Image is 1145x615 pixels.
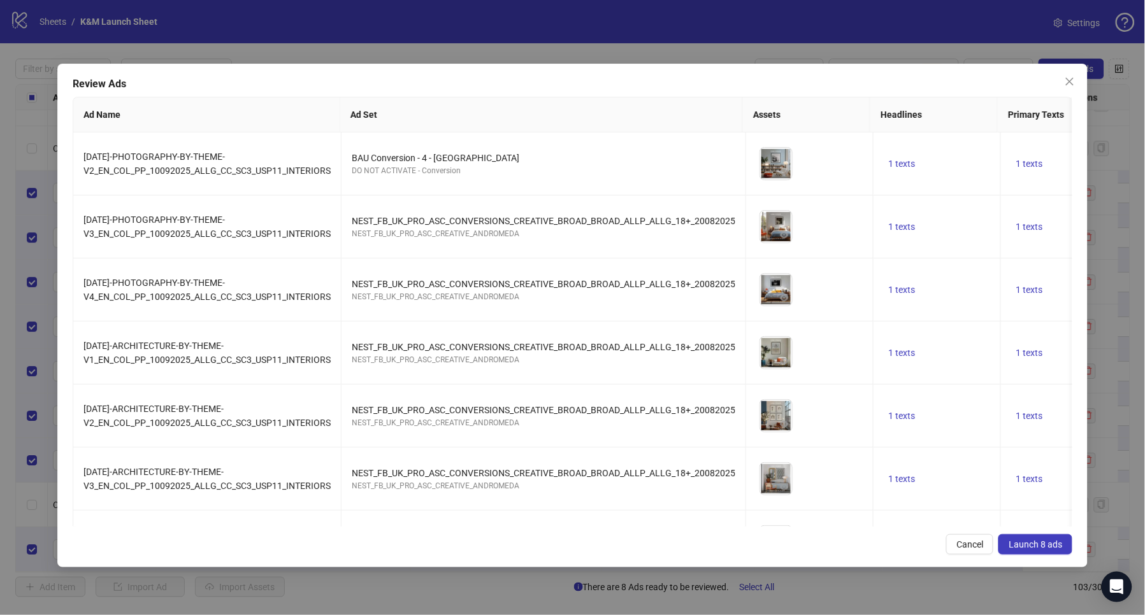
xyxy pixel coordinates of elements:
[1009,539,1062,549] span: Launch 8 ads
[777,479,792,495] button: Preview
[777,290,792,306] button: Preview
[760,211,792,243] img: Asset 1
[352,403,735,417] div: NEST_FB_UK_PRO_ASC_CONVERSIONS_CREATIVE_BROAD_BROAD_ALLP_ALLG_18+_20082025
[352,151,735,165] div: BAU Conversion - 4 - [GEOGRAPHIC_DATA]
[352,291,735,303] div: NEST_FB_UK_PRO_ASC_CREATIVE_ANDROMEDA
[1011,471,1048,486] button: 1 texts
[352,480,735,492] div: NEST_FB_UK_PRO_ASC_CREATIVE_ANDROMEDA
[946,534,993,555] button: Cancel
[73,97,340,132] th: Ad Name
[83,404,331,428] span: [DATE]-ARCHITECTURE-BY-THEME-V2_EN_COL_PP_10092025_ALLG_CC_SC3_USP11_INTERIORS
[1016,348,1043,358] span: 1 texts
[1011,156,1048,171] button: 1 texts
[352,277,735,291] div: NEST_FB_UK_PRO_ASC_CONVERSIONS_CREATIVE_BROAD_BROAD_ALLP_ALLG_18+_20082025
[352,228,735,240] div: NEST_FB_UK_PRO_ASC_CREATIVE_ANDROMEDA
[884,471,921,486] button: 1 texts
[777,227,792,243] button: Preview
[760,526,792,558] img: Asset 1
[780,420,789,428] span: eye
[889,474,916,484] span: 1 texts
[1011,282,1048,297] button: 1 texts
[83,278,331,302] span: [DATE]-PHOTOGRAPHY-BY-THEME-V4_EN_COL_PP_10092025_ALLG_CC_SC3_USP11_INTERIORS
[889,348,916,358] span: 1 texts
[340,97,743,132] th: Ad Set
[1011,219,1048,234] button: 1 texts
[352,165,735,177] div: DO NOT ACTIVATE - Conversion
[1016,411,1043,421] span: 1 texts
[889,285,916,295] span: 1 texts
[780,483,789,491] span: eye
[760,463,792,495] img: Asset 1
[777,416,792,432] button: Preview
[884,408,921,423] button: 1 texts
[956,539,983,549] span: Cancel
[743,97,870,132] th: Assets
[352,417,735,429] div: NEST_FB_UK_PRO_ASC_CREATIVE_ANDROMEDA
[870,97,998,132] th: Headlines
[777,353,792,369] button: Preview
[1016,222,1043,232] span: 1 texts
[780,293,789,302] span: eye
[352,466,735,480] div: NEST_FB_UK_PRO_ASC_CONVERSIONS_CREATIVE_BROAD_BROAD_ALLP_ALLG_18+_20082025
[1016,285,1043,295] span: 1 texts
[780,230,789,239] span: eye
[760,274,792,306] img: Asset 1
[760,148,792,180] img: Asset 1
[760,400,792,432] img: Asset 1
[83,152,331,176] span: [DATE]-PHOTOGRAPHY-BY-THEME-V2_EN_COL_PP_10092025_ALLG_CC_SC3_USP11_INTERIORS
[83,467,331,491] span: [DATE]-ARCHITECTURE-BY-THEME-V3_EN_COL_PP_10092025_ALLG_CC_SC3_USP11_INTERIORS
[1011,345,1048,360] button: 1 texts
[1065,76,1075,87] span: close
[884,219,921,234] button: 1 texts
[1102,572,1132,602] div: Open Intercom Messenger
[83,341,331,365] span: [DATE]-ARCHITECTURE-BY-THEME-V1_EN_COL_PP_10092025_ALLG_CC_SC3_USP11_INTERIORS
[352,340,735,354] div: NEST_FB_UK_PRO_ASC_CONVERSIONS_CREATIVE_BROAD_BROAD_ALLP_ALLG_18+_20082025
[1016,474,1043,484] span: 1 texts
[1060,71,1080,92] button: Close
[884,282,921,297] button: 1 texts
[889,159,916,169] span: 1 texts
[998,534,1072,555] button: Launch 8 ads
[884,156,921,171] button: 1 texts
[884,345,921,360] button: 1 texts
[780,357,789,365] span: eye
[889,222,916,232] span: 1 texts
[889,411,916,421] span: 1 texts
[760,337,792,369] img: Asset 1
[352,354,735,366] div: NEST_FB_UK_PRO_ASC_CREATIVE_ANDROMEDA
[352,214,735,228] div: NEST_FB_UK_PRO_ASC_CONVERSIONS_CREATIVE_BROAD_BROAD_ALLP_ALLG_18+_20082025
[83,215,331,239] span: [DATE]-PHOTOGRAPHY-BY-THEME-V3_EN_COL_PP_10092025_ALLG_CC_SC3_USP11_INTERIORS
[1016,159,1043,169] span: 1 texts
[73,76,1072,92] div: Review Ads
[777,164,792,180] button: Preview
[780,167,789,176] span: eye
[1011,408,1048,423] button: 1 texts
